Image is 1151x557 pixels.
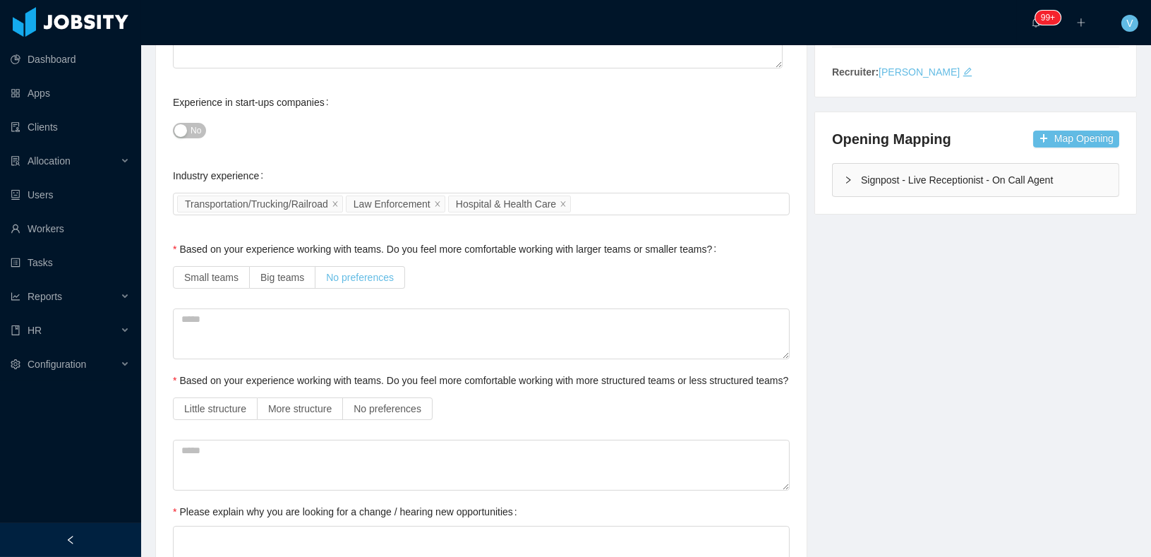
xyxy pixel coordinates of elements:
span: Reports [28,291,62,302]
label: Please explain why you are looking for a change / hearing new opportunities [173,506,523,517]
label: Based on your experience working with teams. Do you feel more comfortable working with more struc... [173,375,798,386]
li: Transportation/Trucking/Railroad [177,196,343,212]
i: icon: right [844,176,852,184]
span: No [191,124,201,138]
i: icon: close [332,200,339,209]
a: icon: auditClients [11,113,130,141]
a: icon: userWorkers [11,215,130,243]
div: icon: rightSignpost - Live Receptionist - On Call Agent [833,164,1119,196]
div: Law Enforcement [354,196,430,212]
span: Small teams [184,272,239,283]
button: Experience in start-ups companies [173,123,206,138]
i: icon: edit [963,67,972,77]
a: icon: robotUsers [11,181,130,209]
li: Hospital & Health Care [448,196,571,212]
button: icon: plusMap Opening [1033,131,1119,148]
i: icon: close [560,200,567,209]
div: Hospital & Health Care [456,196,556,212]
li: Law Enforcement [346,196,445,212]
label: Experience in start-ups companies [173,97,335,108]
i: icon: plus [1076,18,1086,28]
strong: Recruiter: [832,66,879,78]
i: icon: bell [1031,18,1041,28]
label: Based on your experience working with teams. Do you feel more comfortable working with larger tea... [173,244,722,255]
i: icon: line-chart [11,292,20,301]
sup: 244 [1035,11,1061,25]
i: icon: solution [11,156,20,166]
input: Industry experience [574,196,581,212]
a: icon: profileTasks [11,248,130,277]
span: V [1126,15,1133,32]
i: icon: book [11,325,20,335]
a: icon: pie-chartDashboard [11,45,130,73]
i: icon: setting [11,359,20,369]
a: [PERSON_NAME] [879,66,960,78]
span: Big teams [260,272,304,283]
span: HR [28,325,42,336]
a: icon: appstoreApps [11,79,130,107]
h4: Opening Mapping [832,129,951,149]
span: Allocation [28,155,71,167]
span: No preferences [354,403,421,414]
div: Transportation/Trucking/Railroad [185,196,328,212]
i: icon: close [434,200,441,209]
span: Little structure [184,403,246,414]
span: Configuration [28,359,86,370]
label: Industry experience [173,170,269,181]
span: No preferences [326,272,394,283]
span: More structure [268,403,332,414]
